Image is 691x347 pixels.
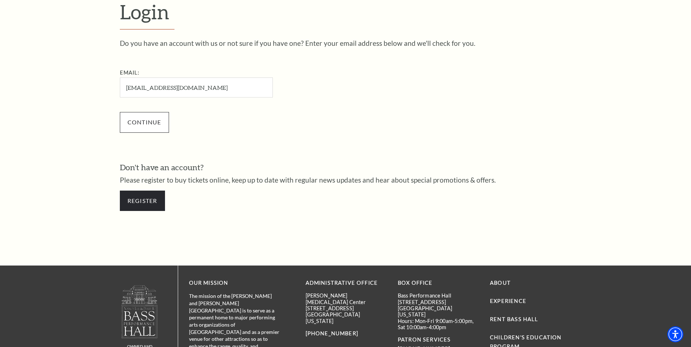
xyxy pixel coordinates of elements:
[120,77,273,97] input: Required
[121,285,158,338] img: owned and operated by Performing Arts Fort Worth, A NOT-FOR-PROFIT 501(C)3 ORGANIZATION
[306,305,387,311] p: [STREET_ADDRESS]
[398,299,479,305] p: [STREET_ADDRESS]
[398,318,479,331] p: Hours: Mon-Fri 9:00am-5:00pm, Sat 10:00am-4:00pm
[120,162,572,173] h3: Don't have an account?
[490,280,511,286] a: About
[120,40,572,47] p: Do you have an account with us or not sure if you have one? Enter your email address below and we...
[306,329,387,338] p: [PHONE_NUMBER]
[306,292,387,305] p: [PERSON_NAME][MEDICAL_DATA] Center
[120,176,572,183] p: Please register to buy tickets online, keep up to date with regular news updates and hear about s...
[120,112,169,132] input: Submit button
[398,279,479,288] p: BOX OFFICE
[398,292,479,299] p: Bass Performance Hall
[490,316,538,322] a: Rent Bass Hall
[120,191,165,211] a: Register
[490,298,526,304] a: Experience
[398,305,479,318] p: [GEOGRAPHIC_DATA][US_STATE]
[667,326,683,342] div: Accessibility Menu
[306,311,387,324] p: [GEOGRAPHIC_DATA][US_STATE]
[120,69,140,76] label: Email:
[189,279,280,288] p: OUR MISSION
[306,279,387,288] p: Administrative Office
